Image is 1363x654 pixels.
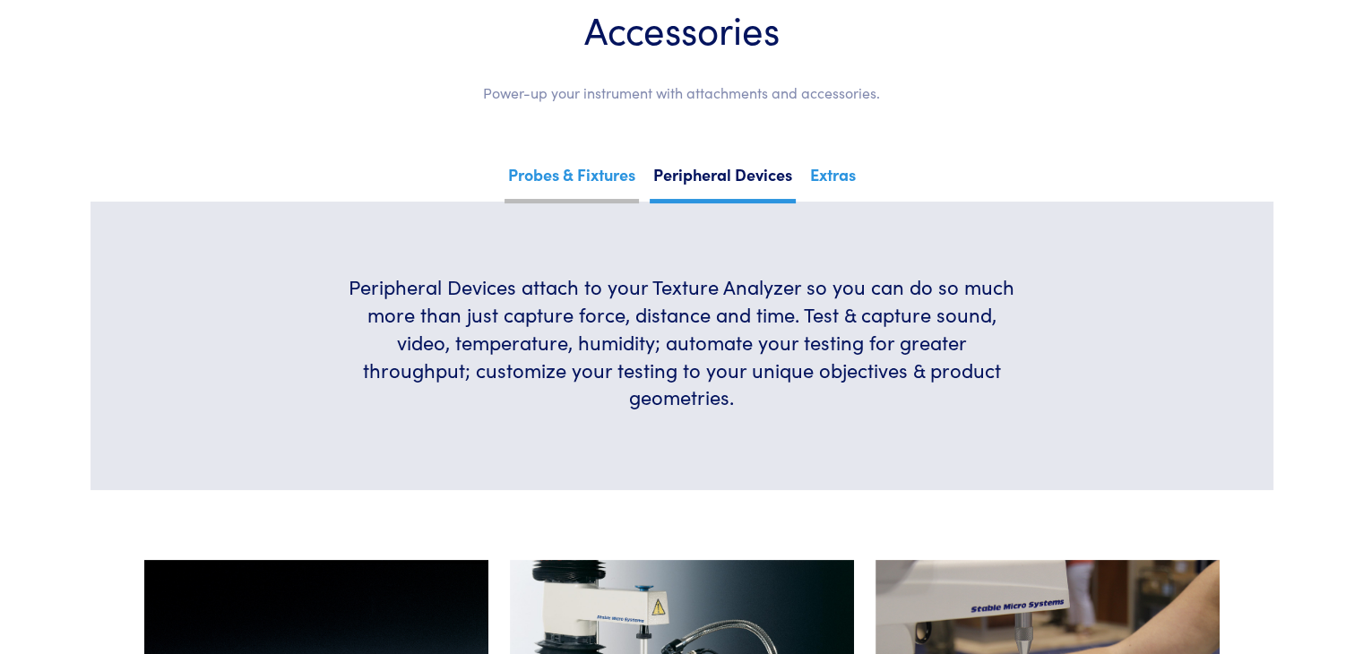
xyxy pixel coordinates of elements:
[144,5,1220,53] h1: Accessories
[807,159,859,199] a: Extras
[346,273,1017,411] h6: Peripheral Devices attach to your Texture Analyzer so you can do so much more than just capture f...
[144,82,1220,105] p: Power-up your instrument with attachments and accessories.
[505,159,639,203] a: Probes & Fixtures
[650,159,796,203] a: Peripheral Devices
